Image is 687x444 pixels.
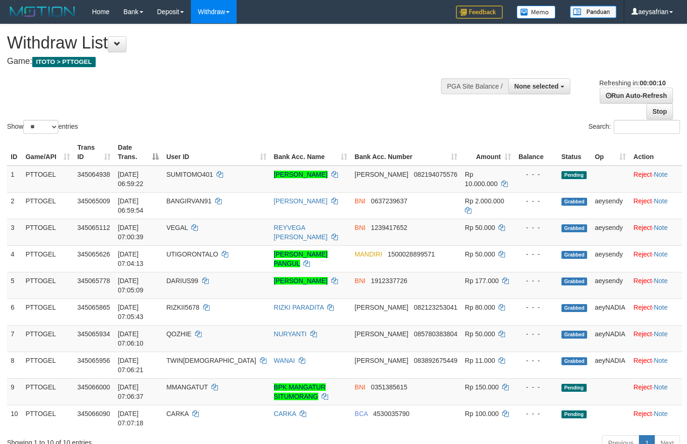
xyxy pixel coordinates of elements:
[633,171,652,178] a: Reject
[654,304,668,311] a: Note
[630,325,682,352] td: ·
[630,139,682,166] th: Action
[7,192,22,219] td: 2
[630,272,682,298] td: ·
[630,405,682,431] td: ·
[633,410,652,417] a: Reject
[166,304,199,311] span: RIZKII5678
[7,352,22,378] td: 8
[118,304,144,320] span: [DATE] 07:05:43
[646,104,673,119] a: Stop
[515,139,558,166] th: Balance
[371,277,407,284] span: Copy 1912337726 to clipboard
[591,245,630,272] td: aeysendy
[465,410,498,417] span: Rp 100.000
[22,325,74,352] td: PTTOGEL
[355,224,365,231] span: BNI
[517,6,556,19] img: Button%20Memo.svg
[465,330,495,338] span: Rp 50.000
[274,383,326,400] a: BPK MANGATUR SITUMORANG
[118,277,144,294] span: [DATE] 07:05:09
[166,330,191,338] span: QOZHIE
[77,357,110,364] span: 345065956
[22,245,74,272] td: PTTOGEL
[166,357,256,364] span: TWIN[DEMOGRAPHIC_DATA]
[7,57,449,66] h4: Game:
[114,139,163,166] th: Date Trans.: activate to sort column descending
[118,171,144,187] span: [DATE] 06:59:22
[118,357,144,374] span: [DATE] 07:06:21
[654,277,668,284] a: Note
[414,171,457,178] span: Copy 082194075576 to clipboard
[654,224,668,231] a: Note
[414,304,457,311] span: Copy 082123253041 to clipboard
[633,197,652,205] a: Reject
[388,250,435,258] span: Copy 1500028899571 to clipboard
[561,224,588,232] span: Grabbed
[7,325,22,352] td: 7
[519,196,554,206] div: - - -
[162,139,270,166] th: User ID: activate to sort column ascending
[633,250,652,258] a: Reject
[461,139,515,166] th: Amount: activate to sort column ascending
[7,34,449,52] h1: Withdraw List
[118,410,144,427] span: [DATE] 07:07:18
[118,250,144,267] span: [DATE] 07:04:13
[355,197,365,205] span: BNI
[591,325,630,352] td: aeyNADIA
[32,57,96,67] span: ITOTO > PTTOGEL
[465,383,498,391] span: Rp 150.000
[561,331,588,339] span: Grabbed
[23,120,58,134] select: Showentries
[591,139,630,166] th: Op: activate to sort column ascending
[519,223,554,232] div: - - -
[591,192,630,219] td: aeysendy
[373,410,410,417] span: Copy 4530035790 to clipboard
[77,171,110,178] span: 345064938
[166,197,211,205] span: BANGIRVAN91
[630,192,682,219] td: ·
[274,357,295,364] a: WANAI
[274,330,307,338] a: NURYANTI
[570,6,617,18] img: panduan.png
[77,383,110,391] span: 345066000
[465,250,495,258] span: Rp 50.000
[561,304,588,312] span: Grabbed
[7,139,22,166] th: ID
[274,277,328,284] a: [PERSON_NAME]
[519,329,554,339] div: - - -
[166,410,188,417] span: CARKA
[465,357,495,364] span: Rp 11.000
[166,383,208,391] span: MMANGATUT
[22,352,74,378] td: PTTOGEL
[639,79,666,87] strong: 00:00:10
[633,330,652,338] a: Reject
[7,245,22,272] td: 4
[22,139,74,166] th: Game/API: activate to sort column ascending
[456,6,503,19] img: Feedback.jpg
[7,120,78,134] label: Show entries
[22,378,74,405] td: PTTOGEL
[7,5,78,19] img: MOTION_logo.png
[7,298,22,325] td: 6
[74,139,114,166] th: Trans ID: activate to sort column ascending
[7,166,22,193] td: 1
[591,298,630,325] td: aeyNADIA
[654,383,668,391] a: Note
[614,120,680,134] input: Search:
[7,378,22,405] td: 9
[118,330,144,347] span: [DATE] 07:06:10
[22,298,74,325] td: PTTOGEL
[633,224,652,231] a: Reject
[7,272,22,298] td: 5
[519,276,554,285] div: - - -
[465,304,495,311] span: Rp 80.000
[591,352,630,378] td: aeyNADIA
[558,139,591,166] th: Status
[465,197,504,205] span: Rp 2.000.000
[600,88,673,104] a: Run Auto-Refresh
[118,383,144,400] span: [DATE] 07:06:37
[465,224,495,231] span: Rp 50.000
[630,378,682,405] td: ·
[22,219,74,245] td: PTTOGEL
